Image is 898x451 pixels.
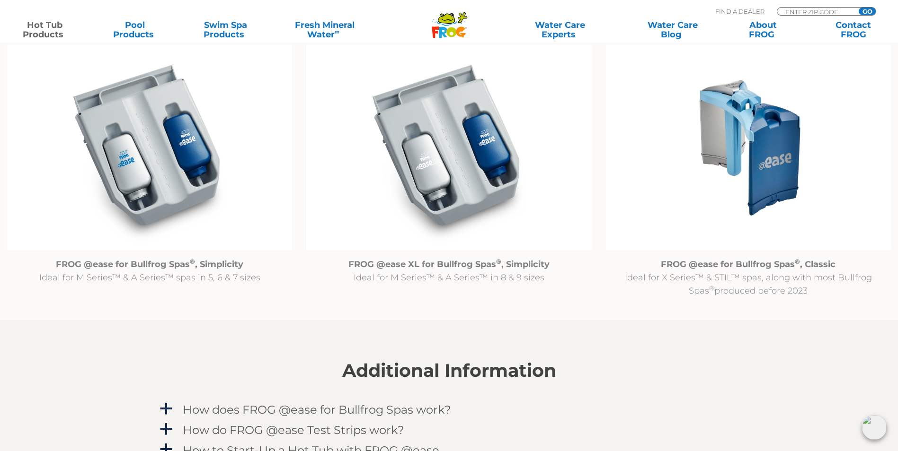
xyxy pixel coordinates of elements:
img: @ease_Bullfrog_FROG @easeXL for Bullfrog Spas with Filter [306,45,591,251]
sup: ® [709,284,714,292]
sup: ® [795,258,800,265]
strong: FROG @ease for Bullfrog Spas , Classic [661,259,836,269]
a: a How do FROG @ease Test Strips work? [158,421,740,439]
span: a [159,422,173,436]
span: a [159,402,173,416]
img: @ease_Bullfrog_FROG @ease R180 for Bullfrog Spas with Filter [7,45,292,251]
a: AboutFROG [728,20,798,39]
img: openIcon [862,415,887,440]
a: Swim SpaProducts [190,20,261,39]
a: Water CareExperts [503,20,617,39]
p: Ideal for M Series™ & A Series™ spas in 5, 6 & 7 sizes [7,258,292,284]
strong: FROG @ease XL for Bullfrog Spas , Simplicity [348,259,550,269]
sup: ® [190,258,195,265]
a: Hot TubProducts [9,20,80,39]
a: a How does FROG @ease for Bullfrog Spas work? [158,401,740,418]
p: Ideal for X Series™ & STIL™ spas, along with most Bullfrog Spas produced before 2023 [606,258,891,297]
sup: ∞ [335,28,339,35]
sup: ® [496,258,501,265]
h4: How do FROG @ease Test Strips work? [183,424,404,436]
strong: FROG @ease for Bullfrog Spas , Simplicity [56,259,243,269]
a: PoolProducts [100,20,170,39]
h2: Additional Information [158,360,740,381]
img: Untitled design (94) [606,45,891,251]
a: ContactFROG [818,20,889,39]
p: Find A Dealer [715,7,765,16]
a: Water CareBlog [637,20,708,39]
input: Zip Code Form [784,8,848,16]
h4: How does FROG @ease for Bullfrog Spas work? [183,403,451,416]
a: Fresh MineralWater∞ [281,20,369,39]
p: Ideal for M Series™ & A Series™ in 8 & 9 sizes [306,258,591,284]
input: GO [859,8,876,15]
